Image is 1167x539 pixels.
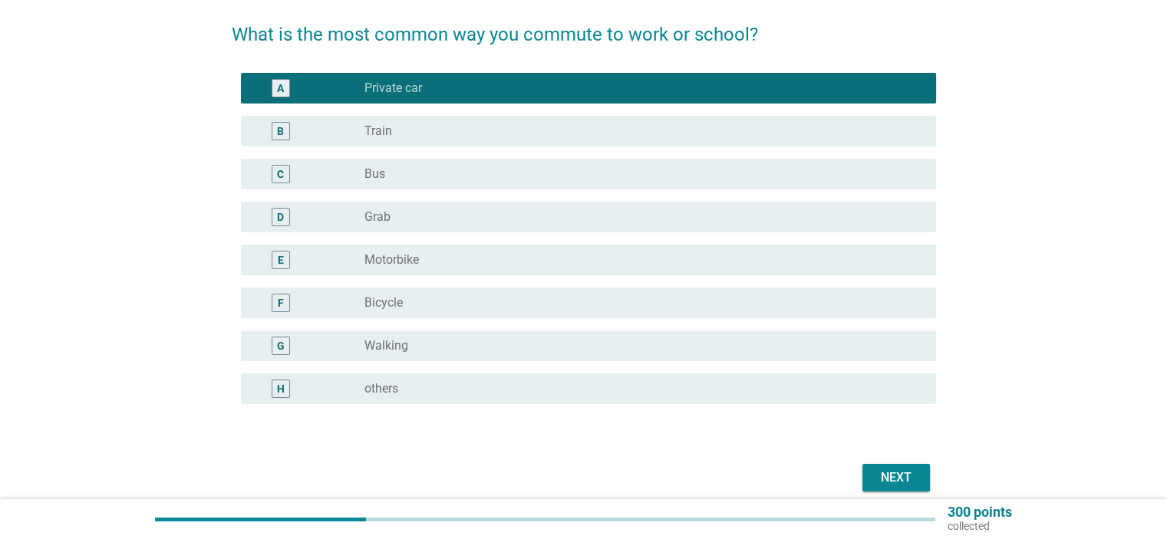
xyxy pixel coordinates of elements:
[364,338,408,353] label: Walking
[277,81,284,97] div: A
[277,123,284,140] div: B
[875,468,918,487] div: Next
[862,464,930,491] button: Next
[278,295,284,311] div: F
[277,381,285,397] div: H
[278,252,284,268] div: E
[364,295,403,311] label: Bicycle
[364,252,419,268] label: Motorbike
[948,505,1012,519] p: 300 points
[364,381,398,396] label: others
[277,338,285,354] div: G
[364,209,391,225] label: Grab
[948,519,1012,533] p: collected
[364,166,385,182] label: Bus
[232,5,936,48] h2: What is the most common way you commute to work or school?
[364,123,392,139] label: Train
[364,81,422,96] label: Private car
[277,166,284,182] div: C
[277,209,284,225] div: D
